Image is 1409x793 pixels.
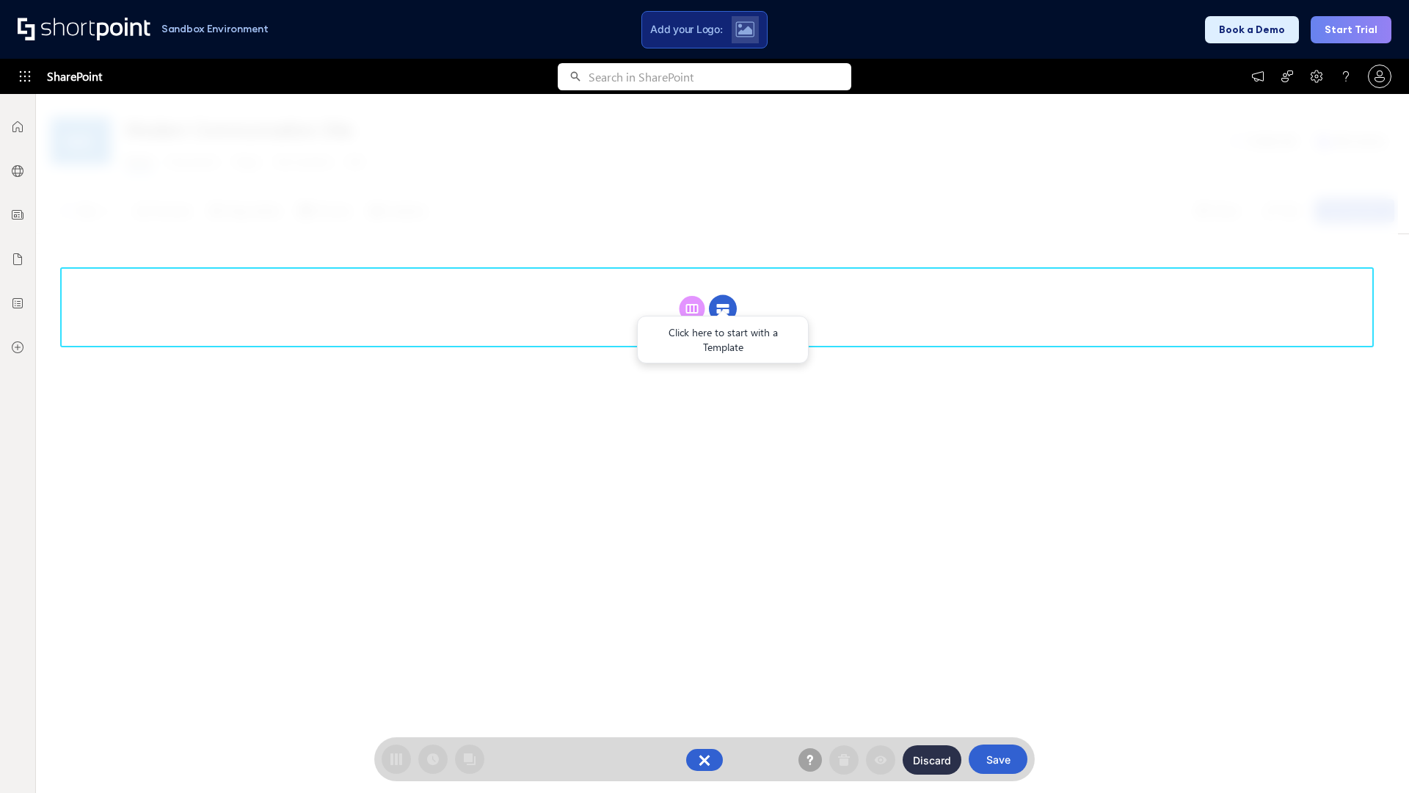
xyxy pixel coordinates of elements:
[1205,16,1299,43] button: Book a Demo
[903,745,961,775] button: Discard
[589,63,851,90] input: Search in SharePoint
[1336,723,1409,793] iframe: Chat Widget
[650,23,722,36] span: Add your Logo:
[735,21,754,37] img: Upload logo
[47,59,102,94] span: SharePoint
[1311,16,1391,43] button: Start Trial
[161,25,269,33] h1: Sandbox Environment
[969,745,1027,774] button: Save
